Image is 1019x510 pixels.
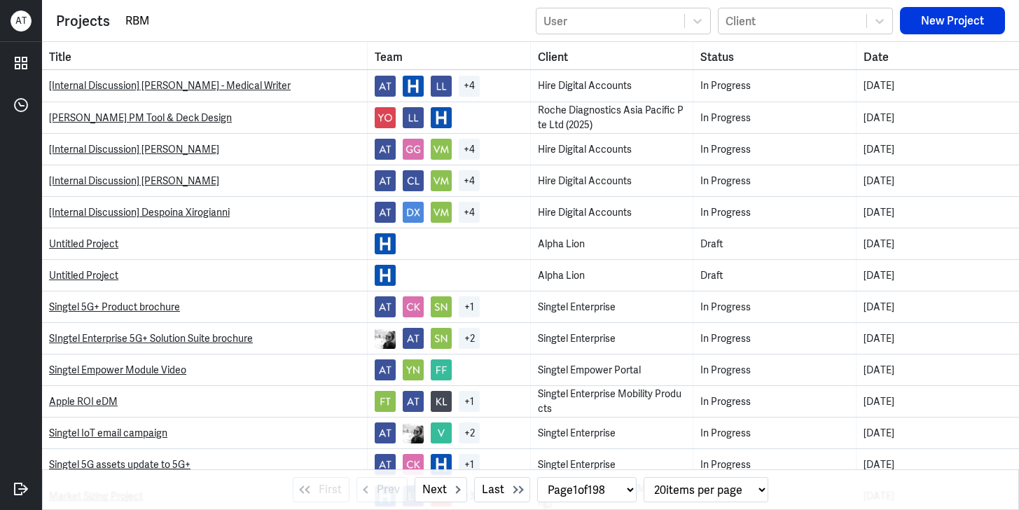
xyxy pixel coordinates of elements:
span: First [319,481,342,498]
div: In Progress [700,142,849,157]
div: + 1 [459,391,480,412]
td: Title [42,165,368,196]
div: [DATE] [864,142,1013,157]
a: Singtel 5G assets update to 5G+ [49,458,190,471]
div: Alpha Lion [538,237,686,251]
div: + 4 [459,76,480,97]
span: Next [422,481,447,498]
td: Status [693,449,857,480]
img: avatar.jpg [403,328,424,349]
div: Singtel Enterprise [538,331,686,346]
th: Toggle SortBy [531,42,694,69]
td: Team [368,291,531,322]
td: Client [531,260,694,291]
div: Roche Diagnostics Asia Pacific Pte Ltd (2025) [538,103,686,132]
td: Client [531,418,694,448]
div: In Progress [700,394,849,409]
img: favicon-256x256.jpg [403,76,424,97]
div: [DATE] [864,331,1013,346]
td: Status [693,260,857,291]
img: avatar.jpg [375,76,396,97]
img: favicon-256x256.jpg [431,107,452,128]
div: Draft [700,268,849,283]
a: Untitled Project [49,269,118,282]
td: Status [693,197,857,228]
div: Hire Digital Accounts [538,174,686,188]
div: User [543,13,567,28]
a: [Internal Discussion] [PERSON_NAME] [49,143,219,156]
div: In Progress [700,426,849,441]
img: avatar.jpg [403,139,424,160]
td: Team [368,134,531,165]
div: + 4 [459,139,480,160]
div: [DATE] [864,300,1013,315]
td: Status [693,354,857,385]
img: avatar.jpg [431,328,452,349]
img: download.jpg [375,328,396,349]
button: First [293,477,349,502]
td: Client [531,165,694,196]
td: Title [42,354,368,385]
div: + 2 [459,328,480,349]
span: Last [482,481,504,498]
td: Team [368,228,531,259]
td: Team [368,165,531,196]
div: Singtel Enterprise [538,457,686,472]
img: avatar.jpg [375,139,396,160]
img: avatar.jpg [431,359,452,380]
div: Singtel Enterprise [538,426,686,441]
img: favicon-256x256.jpg [431,454,452,475]
div: Singtel Enterprise [538,300,686,315]
div: + 4 [459,170,480,191]
td: Team [368,386,531,417]
a: Singtel Empower Module Video [49,364,186,376]
a: Apple ROI eDM [49,395,118,408]
td: Title [42,418,368,448]
button: Next [415,477,467,502]
td: Title [42,134,368,165]
a: Singtel 5G+ Product brochure [49,301,180,313]
img: avatar.jpg [375,107,396,128]
img: favicon-256x256.jpg [375,233,396,254]
a: SIngtel Enterprise 5G+ Solution Suite brochure [49,332,253,345]
img: avatar.jpg [431,76,452,97]
a: [Internal Discussion] [PERSON_NAME] - Medical Writer [49,79,291,92]
img: avatar.jpg [375,422,396,443]
div: In Progress [700,111,849,125]
img: avatar.jpg [403,359,424,380]
img: avatar.jpg [403,454,424,475]
div: Singtel Empower Portal [538,363,686,378]
div: In Progress [700,363,849,378]
td: Team [368,102,531,133]
td: Client [531,70,694,102]
div: Hire Digital Accounts [538,205,686,220]
img: avatar.jpg [375,170,396,191]
div: In Progress [700,205,849,220]
td: Client [531,354,694,385]
td: Team [368,260,531,291]
img: avatar.jpg [431,422,452,443]
div: + 2 [459,422,480,443]
img: avatar.jpg [403,170,424,191]
a: [Internal Discussion] [PERSON_NAME] [49,174,219,187]
input: Search [124,11,529,32]
td: Title [42,449,368,480]
a: Singtel IoT email campaign [49,427,167,439]
td: Team [368,449,531,480]
div: [DATE] [864,205,1013,220]
img: avatar.jpg [375,202,396,223]
th: Toggle SortBy [42,42,368,69]
div: In Progress [700,300,849,315]
td: Title [42,260,368,291]
td: Status [693,228,857,259]
td: Client [531,134,694,165]
div: + 4 [459,202,480,223]
div: Draft [700,237,849,251]
div: In Progress [700,78,849,93]
img: avatar.jpg [375,454,396,475]
td: Title [42,323,368,354]
div: In Progress [700,457,849,472]
td: Title [42,102,368,133]
td: Title [42,197,368,228]
td: Team [368,197,531,228]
